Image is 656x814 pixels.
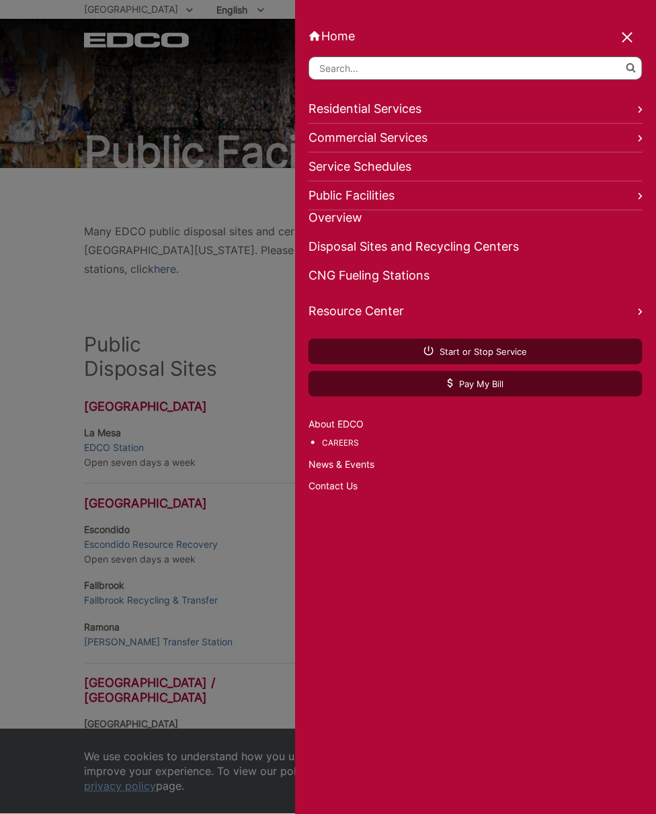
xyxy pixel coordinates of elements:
[309,457,643,472] a: News & Events
[309,268,643,287] a: CNG Fueling Stations
[309,124,643,153] a: Commercial Services
[424,345,528,358] span: Start or Stop Service
[309,479,643,493] a: Contact Us
[309,153,643,181] a: Service Schedules
[309,371,643,397] a: Pay My Bill
[309,417,643,432] a: About EDCO
[309,56,643,80] input: Search
[309,239,643,258] a: Disposal Sites and Recycling Centers
[309,29,643,43] a: Home
[322,436,643,450] a: Careers
[309,297,643,325] a: Resource Center
[309,181,643,210] a: Public Facilities
[309,95,643,124] a: Residential Services
[448,378,504,390] span: Pay My Bill
[309,339,643,364] a: Start or Stop Service
[309,210,643,229] a: Overview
